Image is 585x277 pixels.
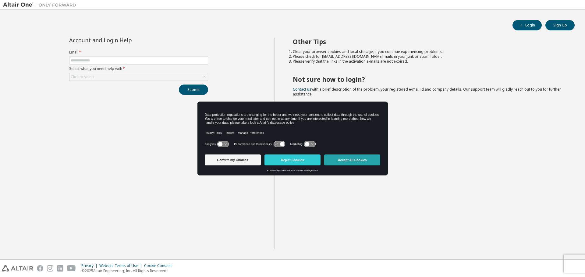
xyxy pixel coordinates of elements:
[293,38,564,46] h2: Other Tips
[37,265,43,272] img: facebook.svg
[293,59,564,64] li: Please verify that the links in the activation e-mails are not expired.
[71,74,94,79] div: Click to select
[69,50,208,55] label: Email
[69,66,208,71] label: Select what you need help with
[99,263,144,268] div: Website Terms of Use
[69,73,208,81] div: Click to select
[81,263,99,268] div: Privacy
[293,54,564,59] li: Please check for [EMAIL_ADDRESS][DOMAIN_NAME] mails in your junk or spam folder.
[179,85,208,95] button: Submit
[2,265,33,272] img: altair_logo.svg
[57,265,63,272] img: linkedin.svg
[545,20,575,30] button: Sign Up
[47,265,53,272] img: instagram.svg
[69,38,180,43] div: Account and Login Help
[293,87,311,92] a: Contact us
[512,20,542,30] button: Login
[293,49,564,54] li: Clear your browser cookies and local storage, if you continue experiencing problems.
[67,265,76,272] img: youtube.svg
[81,268,175,273] p: © 2025 Altair Engineering, Inc. All Rights Reserved.
[144,263,175,268] div: Cookie Consent
[293,87,561,97] span: with a brief description of the problem, your registered e-mail id and company details. Our suppo...
[293,75,564,83] h2: Not sure how to login?
[3,2,79,8] img: Altair One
